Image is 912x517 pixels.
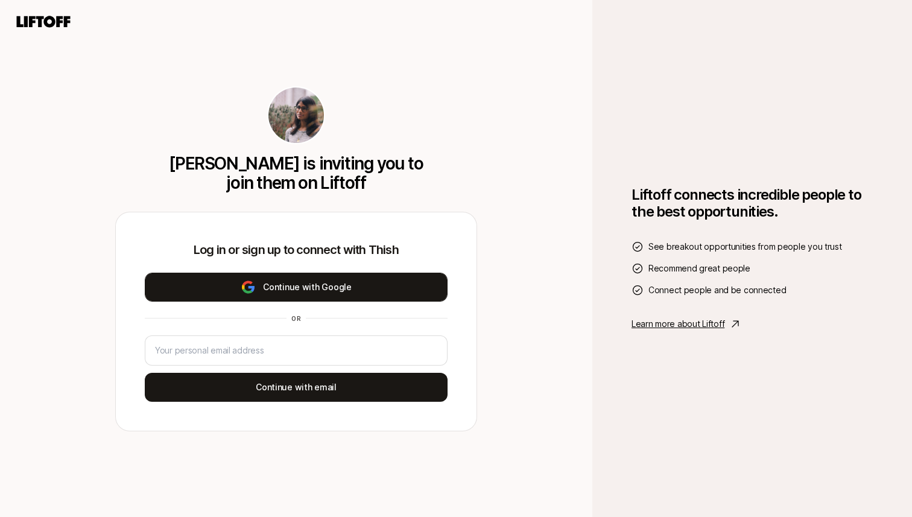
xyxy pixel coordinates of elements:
[648,283,786,297] span: Connect people and be connected
[648,239,842,254] span: See breakout opportunities from people you trust
[632,317,873,331] a: Learn more about Liftoff
[268,87,324,143] img: 3f97a976_3792_4baf_b6b0_557933e89327.jpg
[632,317,724,331] p: Learn more about Liftoff
[632,186,873,220] h1: Liftoff connects incredible people to the best opportunities.
[287,314,306,323] div: or
[145,373,448,402] button: Continue with email
[145,241,448,258] p: Log in or sign up to connect with Thish
[155,343,437,358] input: Your personal email address
[241,280,256,294] img: google-logo
[648,261,750,276] span: Recommend great people
[145,273,448,302] button: Continue with Google
[165,154,427,192] p: [PERSON_NAME] is inviting you to join them on Liftoff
